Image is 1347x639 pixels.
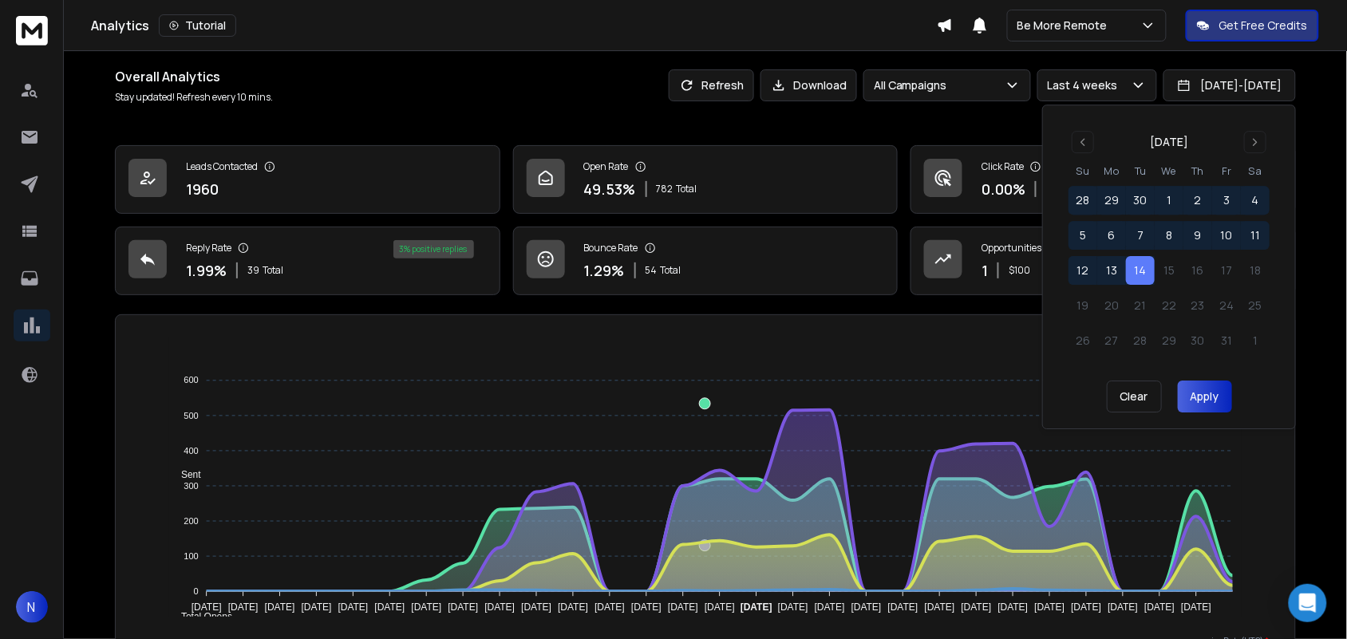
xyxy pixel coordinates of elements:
button: N [16,591,48,623]
tspan: 400 [184,446,199,456]
div: Analytics [91,14,937,37]
tspan: 300 [184,481,199,491]
p: Get Free Credits [1219,18,1308,34]
tspan: [DATE] [888,602,918,613]
p: Refresh [701,77,744,93]
tspan: 100 [184,551,199,561]
tspan: [DATE] [778,602,808,613]
span: 39 [247,264,259,277]
span: Total [661,264,681,277]
tspan: [DATE] [1182,602,1212,613]
button: 11 [1241,221,1270,250]
tspan: [DATE] [1108,602,1139,613]
button: [DATE]-[DATE] [1163,69,1296,101]
p: Be More Remote [1017,18,1114,34]
tspan: [DATE] [962,602,992,613]
a: Click Rate0.00%0 Total [911,145,1296,214]
p: 49.53 % [584,178,636,200]
button: 6 [1097,221,1126,250]
span: Total [677,183,697,195]
button: 13 [1097,256,1126,285]
button: 1 [1155,186,1183,215]
button: 2 [1183,186,1212,215]
tspan: [DATE] [559,602,589,613]
tspan: [DATE] [265,602,295,613]
tspan: [DATE] [448,602,479,613]
tspan: [DATE] [338,602,369,613]
tspan: [DATE] [669,602,699,613]
th: Monday [1097,163,1126,179]
p: Stay updated! Refresh every 10 mins. [115,91,273,104]
tspan: [DATE] [228,602,259,613]
tspan: [DATE] [192,602,222,613]
tspan: 200 [184,516,199,526]
p: Last 4 weeks [1048,77,1124,93]
button: 14 [1126,256,1155,285]
button: 29 [1097,186,1126,215]
a: Open Rate49.53%782Total [513,145,899,214]
p: 1.29 % [584,259,625,282]
p: Open Rate [584,160,629,173]
div: 3 % positive replies [393,240,474,258]
button: 7 [1126,221,1155,250]
tspan: [DATE] [705,602,735,613]
button: Refresh [669,69,754,101]
a: Leads Contacted1960 [115,145,500,214]
tspan: [DATE] [595,602,626,613]
tspan: 0 [194,586,199,596]
button: 3 [1212,186,1241,215]
tspan: 500 [184,411,199,420]
tspan: [DATE] [925,602,955,613]
button: Go to next month [1244,131,1266,153]
tspan: [DATE] [815,602,845,613]
th: Saturday [1241,163,1270,179]
button: 30 [1126,186,1155,215]
p: 0.00 % [982,178,1025,200]
th: Tuesday [1126,163,1155,179]
tspan: [DATE] [851,602,882,613]
a: Opportunities1$100 [911,227,1296,295]
tspan: 600 [184,376,199,385]
button: Tutorial [159,14,236,37]
span: 782 [657,183,673,195]
span: Total [263,264,283,277]
tspan: [DATE] [1035,602,1065,613]
tspan: [DATE] [998,602,1029,613]
div: [DATE] [1150,134,1188,150]
p: Bounce Rate [584,242,638,254]
tspan: [DATE] [741,602,772,613]
tspan: [DATE] [375,602,405,613]
th: Wednesday [1155,163,1183,179]
button: 5 [1069,221,1097,250]
p: 1960 [186,178,219,200]
p: Opportunities [982,242,1041,254]
button: 9 [1183,221,1212,250]
button: Clear [1107,381,1162,412]
button: 12 [1069,256,1097,285]
button: 28 [1069,186,1097,215]
button: Get Free Credits [1186,10,1319,41]
a: Reply Rate1.99%39Total3% positive replies [115,227,500,295]
th: Friday [1212,163,1241,179]
p: 1 [982,259,988,282]
tspan: [DATE] [412,602,442,613]
p: Reply Rate [186,242,231,254]
p: 1.99 % [186,259,227,282]
div: Open Intercom Messenger [1289,584,1327,622]
tspan: [DATE] [522,602,552,613]
p: $ 100 [1009,264,1030,277]
tspan: [DATE] [1145,602,1175,613]
p: All Campaigns [874,77,954,93]
span: Total Opens [169,611,232,622]
p: Leads Contacted [186,160,258,173]
a: Bounce Rate1.29%54Total [513,227,899,295]
button: Download [760,69,857,101]
tspan: [DATE] [632,602,662,613]
button: Go to previous month [1072,131,1094,153]
button: Apply [1178,381,1232,412]
th: Sunday [1069,163,1097,179]
button: 4 [1241,186,1270,215]
p: Download [793,77,847,93]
